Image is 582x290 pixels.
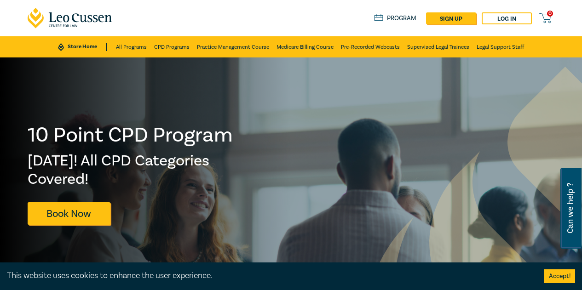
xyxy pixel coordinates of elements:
[7,270,530,282] div: This website uses cookies to enhance the user experience.
[407,36,469,57] a: Supervised Legal Trainees
[477,36,524,57] a: Legal Support Staff
[116,36,147,57] a: All Programs
[28,202,110,225] a: Book Now
[154,36,190,57] a: CPD Programs
[566,173,575,243] span: Can we help ?
[482,12,532,24] a: Log in
[547,11,553,17] span: 0
[544,269,575,283] button: Accept cookies
[277,36,334,57] a: Medicare Billing Course
[374,14,417,23] a: Program
[28,152,234,188] h2: [DATE]! All CPD Categories Covered!
[58,43,106,51] a: Store Home
[341,36,400,57] a: Pre-Recorded Webcasts
[426,12,476,24] a: sign up
[28,123,234,147] h1: 10 Point CPD Program
[197,36,269,57] a: Practice Management Course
